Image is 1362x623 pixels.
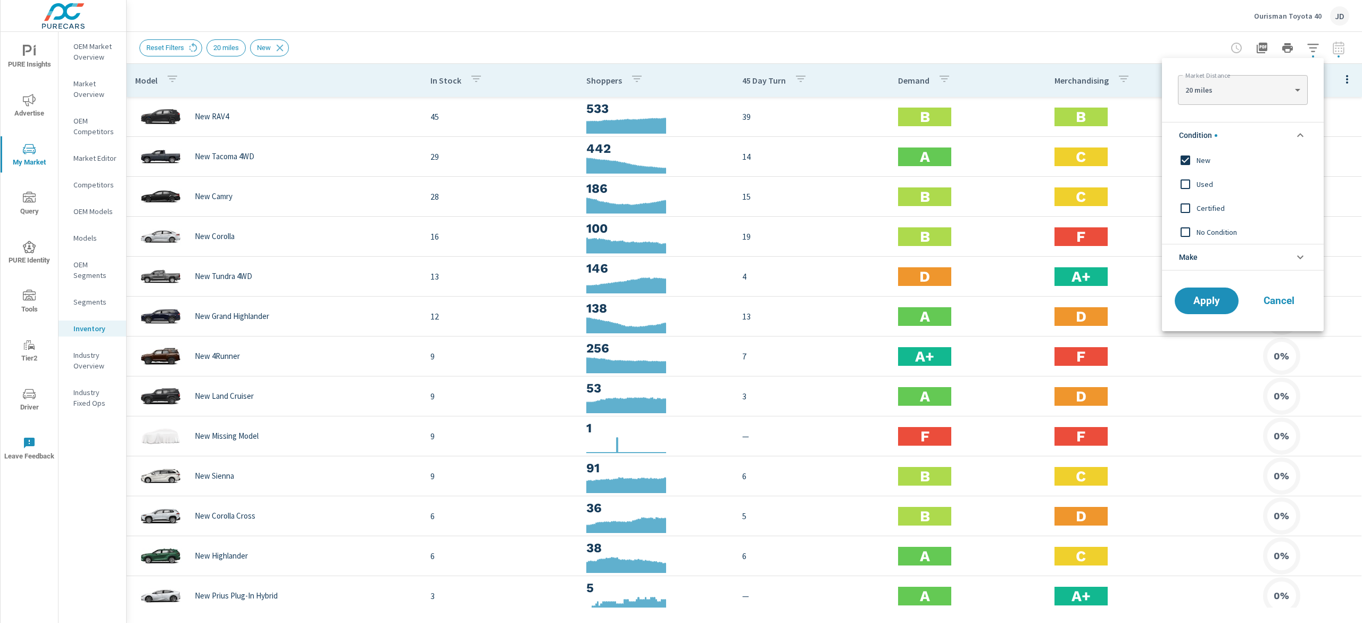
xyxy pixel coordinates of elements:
ul: filter options [1162,118,1324,275]
p: 20 miles [1185,85,1290,95]
span: No Condition [1197,226,1313,239]
div: New [1162,148,1322,172]
span: Condition [1179,122,1217,148]
span: Cancel [1258,296,1300,306]
span: Certified [1197,202,1313,215]
button: Cancel [1247,288,1311,314]
span: New [1197,154,1313,167]
button: Apply [1175,288,1239,314]
span: Apply [1185,296,1228,306]
span: Used [1197,178,1313,191]
div: Used [1162,172,1322,196]
div: No Condition [1162,220,1322,244]
div: 20 miles [1178,79,1307,101]
div: Certified [1162,196,1322,220]
span: Make [1179,244,1198,270]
